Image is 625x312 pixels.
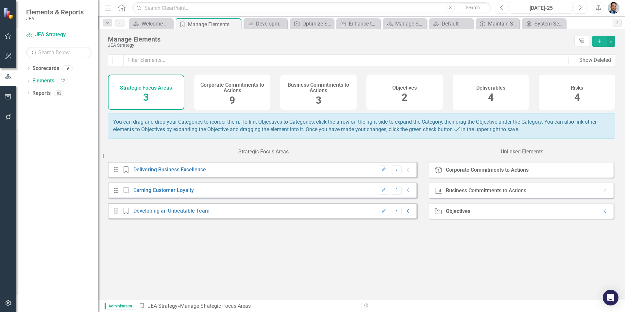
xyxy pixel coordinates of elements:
[26,47,92,58] input: Search Below...
[292,20,332,28] a: Optimize System Performance
[245,20,286,28] a: Development Services and Standards
[384,20,425,28] a: Manage Scorecards
[229,95,235,106] span: 9
[188,20,239,28] div: Manage Elements
[32,77,54,85] a: Elements
[108,113,615,139] div: You can drag and drop your Categories to reorder them. To link Objectives to Categories, click th...
[457,3,489,12] button: Search
[143,92,149,103] span: 3
[238,148,289,156] div: Strategic Focus Areas
[574,92,580,103] span: 4
[608,2,619,14] img: Christopher Barrett
[198,82,267,94] h4: Corporate Commitments to Actions
[402,92,407,103] span: 2
[579,57,611,64] div: Show Deleted
[62,66,73,71] div: 9
[302,20,332,28] div: Optimize System Performance
[54,90,64,96] div: 82
[524,20,564,28] a: System Setup
[256,20,286,28] div: Development Services and Standards
[133,166,206,173] a: Delivering Business Excellence
[123,54,564,66] input: Filter Elements...
[488,92,494,103] span: 4
[512,4,570,12] div: [DATE]-25
[349,20,379,28] div: Enhance the Development Process
[501,148,543,156] div: Unlinked Elements
[26,16,84,21] small: JEA
[510,2,572,14] button: [DATE]-25
[571,85,583,91] h4: Risks
[3,8,15,19] img: ClearPoint Strategy
[26,31,92,39] a: JEA Strategy
[131,20,171,28] a: Welcome Page
[120,85,172,91] h4: Strategic Focus Areas
[108,36,571,43] div: Manage Elements
[133,187,194,193] a: Earning Customer Loyalty
[442,20,471,28] div: Default
[58,78,68,84] div: 22
[392,85,417,91] h4: Objectives
[142,20,171,28] div: Welcome Page
[395,20,425,28] div: Manage Scorecards
[477,20,518,28] a: Maintain Strong Financial Health
[105,303,135,309] span: Administrator
[446,167,529,173] div: Corporate Commitments to Actions
[534,20,564,28] div: System Setup
[488,20,518,28] div: Maintain Strong Financial Health
[133,208,210,214] a: Developing an Unbeatable Team
[26,8,84,16] span: Elements & Reports
[316,95,321,106] span: 3
[431,20,471,28] a: Default
[108,43,571,48] div: JEA Strategy
[139,303,357,310] div: » Manage Strategic Focus Areas
[476,85,505,91] h4: Deliverables
[132,2,491,14] input: Search ClearPoint...
[446,188,526,194] div: Business Commitments to Actions
[284,82,353,94] h4: Business Commitments to Actions
[32,90,51,97] a: Reports
[446,208,470,214] div: Objectives
[148,303,177,309] a: JEA Strategy
[32,65,59,72] a: Scorecards
[338,20,379,28] a: Enhance the Development Process
[466,5,480,10] span: Search
[603,290,618,305] div: Open Intercom Messenger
